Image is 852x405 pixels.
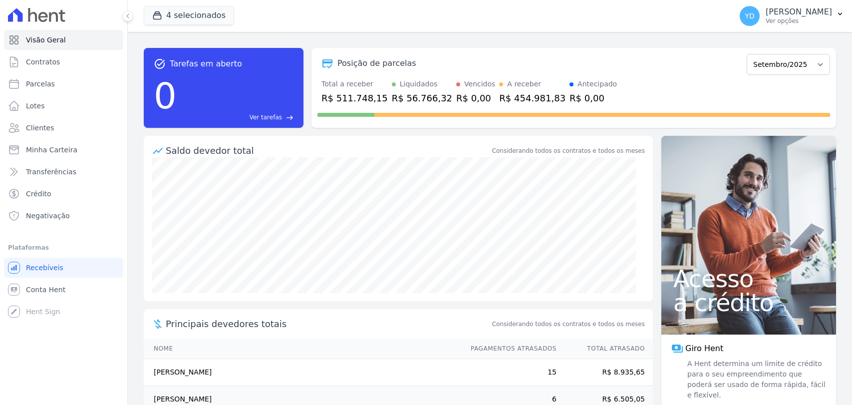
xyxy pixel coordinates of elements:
[166,144,490,157] div: Saldo devedor total
[766,17,832,25] p: Ver opções
[569,91,617,105] div: R$ 0,00
[250,113,282,122] span: Ver tarefas
[26,285,65,295] span: Conta Hent
[4,52,123,72] a: Contratos
[392,91,452,105] div: R$ 56.766,32
[4,162,123,182] a: Transferências
[557,339,653,359] th: Total Atrasado
[456,91,495,105] div: R$ 0,00
[26,167,76,177] span: Transferências
[337,57,416,69] div: Posição de parcelas
[286,114,293,121] span: east
[685,359,826,401] span: A Hent determina um limite de crédito para o seu empreendimento que poderá ser usado de forma ráp...
[499,91,566,105] div: R$ 454.981,83
[400,79,438,89] div: Liquidados
[507,79,541,89] div: A receber
[321,79,388,89] div: Total a receber
[154,58,166,70] span: task_alt
[461,359,557,386] td: 15
[4,184,123,204] a: Crédito
[26,123,54,133] span: Clientes
[557,359,653,386] td: R$ 8.935,65
[4,280,123,300] a: Conta Hent
[26,57,60,67] span: Contratos
[4,96,123,116] a: Lotes
[492,146,645,155] div: Considerando todos os contratos e todos os meses
[464,79,495,89] div: Vencidos
[26,145,77,155] span: Minha Carteira
[26,35,66,45] span: Visão Geral
[4,140,123,160] a: Minha Carteira
[4,118,123,138] a: Clientes
[26,101,45,111] span: Lotes
[745,12,754,19] span: YD
[26,79,55,89] span: Parcelas
[321,91,388,105] div: R$ 511.748,15
[577,79,617,89] div: Antecipado
[154,70,177,122] div: 0
[4,258,123,278] a: Recebíveis
[492,320,645,329] span: Considerando todos os contratos e todos os meses
[144,339,461,359] th: Nome
[673,267,824,291] span: Acesso
[8,242,119,254] div: Plataformas
[144,359,461,386] td: [PERSON_NAME]
[461,339,557,359] th: Pagamentos Atrasados
[166,317,490,331] span: Principais devedores totais
[4,206,123,226] a: Negativação
[4,74,123,94] a: Parcelas
[26,189,51,199] span: Crédito
[685,343,723,355] span: Giro Hent
[181,113,293,122] a: Ver tarefas east
[4,30,123,50] a: Visão Geral
[26,263,63,273] span: Recebíveis
[766,7,832,17] p: [PERSON_NAME]
[732,2,852,30] button: YD [PERSON_NAME] Ver opções
[26,211,70,221] span: Negativação
[170,58,242,70] span: Tarefas em aberto
[673,291,824,315] span: a crédito
[144,6,234,25] button: 4 selecionados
